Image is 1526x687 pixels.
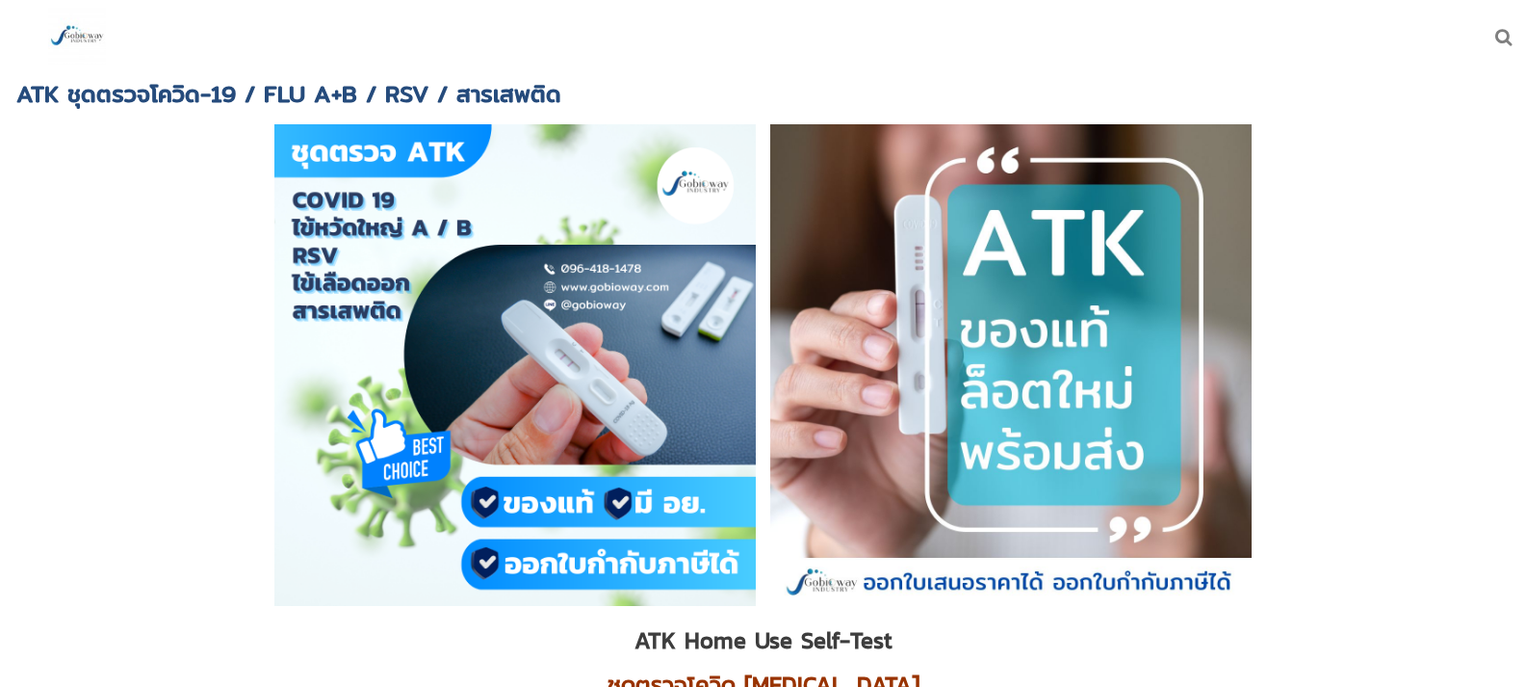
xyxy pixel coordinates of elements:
[770,124,1252,606] img: มี อย. ของแท้ ตรวจ ATK ราคา self atk คือ rapid test kit คือ rapid test ไข้หวัดใหญ่ ตรวจ rapid tes...
[274,124,756,606] img: มี อย. ATK ราคา ATK ขายส่ง ATK ตรวจ ATK Covid 19 ATK Covid ATK ไข้หวัดใหญ่ ATK Test ราคา ATK ผล ต...
[48,8,106,66] img: large-1644130236041.jpg
[16,75,561,112] span: ATK ชุดตรวจโควิด-19 / FLU A+B / RSV / สารเสพติด
[634,623,892,657] span: ATK Home Use Self-Test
